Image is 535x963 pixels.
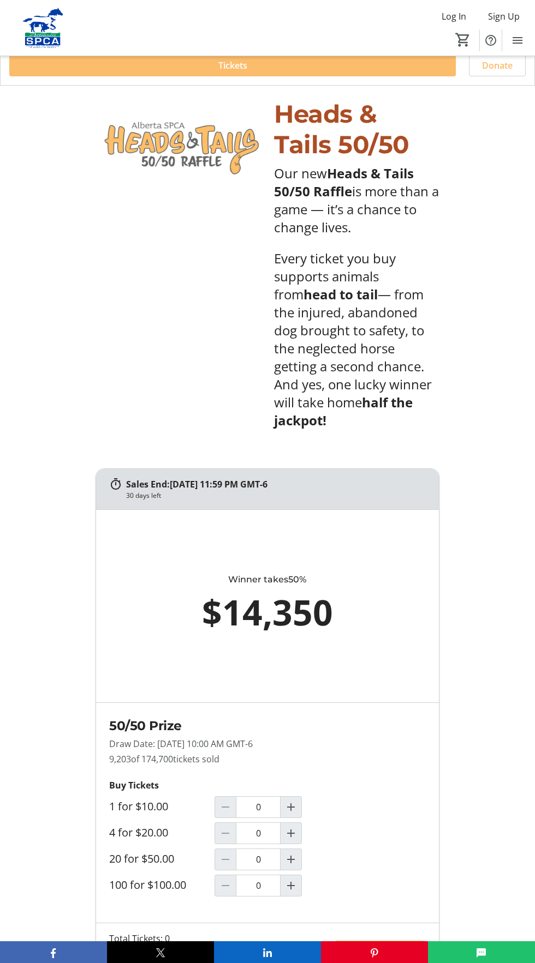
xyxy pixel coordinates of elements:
button: Tickets [9,55,456,76]
button: Increment by one [281,823,301,844]
p: Draw Date: [DATE] 10:00 AM GMT-6 [109,737,425,750]
button: LinkedIn [214,941,321,963]
span: Our new [274,164,327,182]
button: Pinterest [321,941,428,963]
div: Winner takes [118,573,417,586]
strong: Heads & Tails 50/50 Raffle [274,164,414,200]
button: X [107,941,214,963]
label: 20 for $50.00 [109,852,174,865]
span: Sales End: [126,478,170,490]
button: Cart [453,30,473,50]
img: Alberta SPCA's Logo [7,8,79,49]
span: Every ticket you buy supports animals from [274,249,396,303]
span: of 174,700 [131,753,173,765]
button: Sign Up [479,8,528,25]
button: SMS [428,941,535,963]
span: — from the injured, abandoned dog brought to safety, to the neglected horse getting a second chan... [274,285,432,411]
div: $14,350 [118,586,417,639]
h2: 50/50 Prize [109,716,425,735]
label: 100 for $100.00 [109,878,186,892]
button: Log In [433,8,475,25]
div: Total Tickets: 0 [109,932,170,945]
strong: head to tail [304,285,378,303]
strong: half the jackpot! [274,393,413,429]
label: 1 for $10.00 [109,800,168,813]
button: Donate [469,55,526,76]
span: Heads & Tails 50/50 [274,99,409,159]
p: 9,203 tickets sold [109,753,425,766]
span: 50% [288,574,306,585]
label: 4 for $20.00 [109,826,168,839]
strong: Buy Tickets [109,779,159,791]
button: Increment by one [281,875,301,896]
button: Increment by one [281,849,301,870]
span: Donate [482,59,513,72]
button: Help [480,29,502,51]
div: 30 days left [126,491,161,501]
button: Increment by one [281,797,301,817]
span: Sign Up [488,10,520,23]
span: [DATE] 11:59 PM GMT-6 [170,478,267,490]
span: Log In [442,10,466,23]
span: is more than a game — it’s a chance to change lives. [274,182,439,236]
span: Tickets [218,59,247,72]
button: Menu [507,29,528,51]
img: undefined [96,99,261,191]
